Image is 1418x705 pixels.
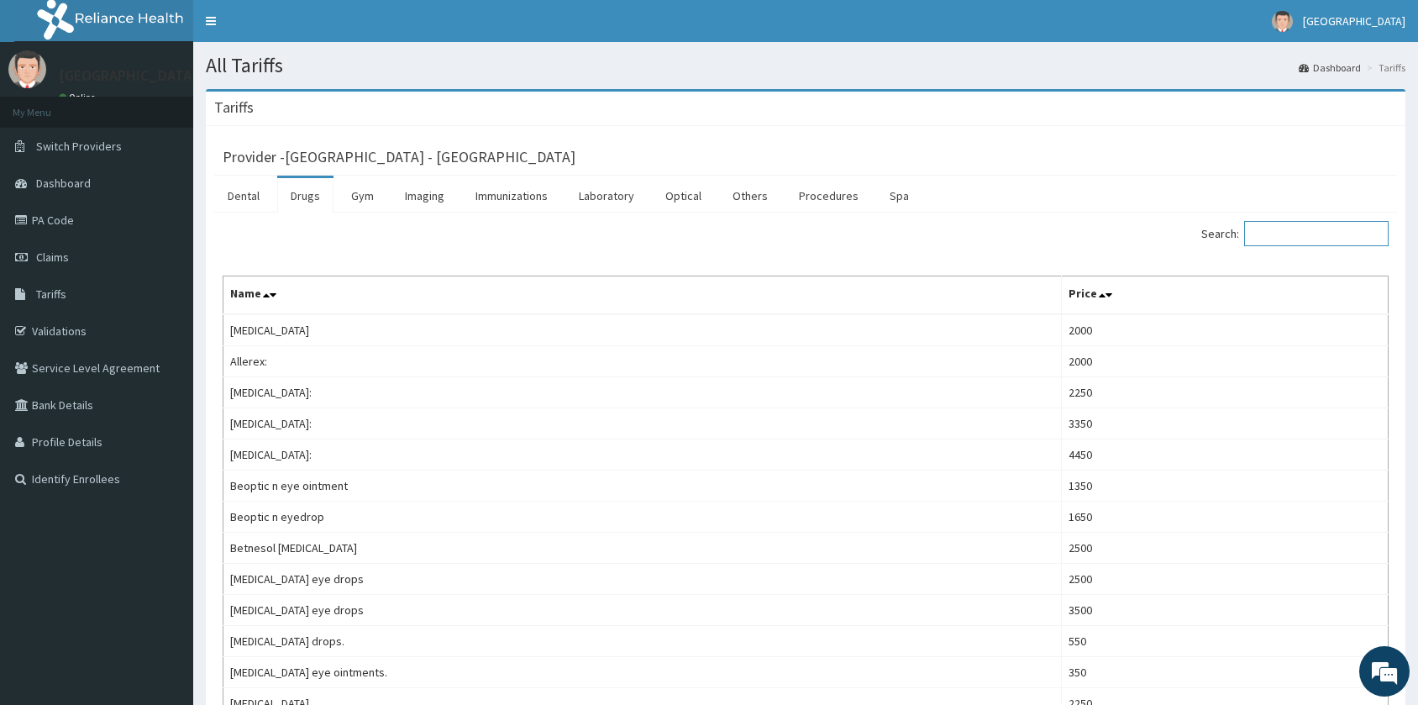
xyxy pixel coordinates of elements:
[36,139,122,154] span: Switch Providers
[223,346,1062,377] td: Allerex:
[206,55,1405,76] h1: All Tariffs
[391,178,458,213] a: Imaging
[1363,61,1405,75] li: Tariffs
[214,100,254,115] h3: Tariffs
[223,408,1062,439] td: [MEDICAL_DATA]:
[276,8,316,49] div: Minimize live chat window
[36,287,66,302] span: Tariffs
[1299,61,1361,75] a: Dashboard
[652,178,715,213] a: Optical
[36,176,91,191] span: Dashboard
[223,595,1062,626] td: [MEDICAL_DATA] eye drops
[1062,564,1389,595] td: 2500
[1272,11,1293,32] img: User Image
[223,564,1062,595] td: [MEDICAL_DATA] eye drops
[1062,657,1389,688] td: 350
[1201,221,1389,246] label: Search:
[1062,408,1389,439] td: 3350
[87,94,282,116] div: Chat with us now
[565,178,648,213] a: Laboratory
[1062,626,1389,657] td: 550
[1062,276,1389,315] th: Price
[1062,346,1389,377] td: 2000
[36,250,69,265] span: Claims
[97,212,232,381] span: We're online!
[462,178,561,213] a: Immunizations
[338,178,387,213] a: Gym
[876,178,922,213] a: Spa
[223,150,575,165] h3: Provider - [GEOGRAPHIC_DATA] - [GEOGRAPHIC_DATA]
[223,377,1062,408] td: [MEDICAL_DATA]:
[223,502,1062,533] td: Beoptic n eyedrop
[785,178,872,213] a: Procedures
[223,657,1062,688] td: [MEDICAL_DATA] eye ointments.
[223,314,1062,346] td: [MEDICAL_DATA]
[1062,377,1389,408] td: 2250
[1062,314,1389,346] td: 2000
[8,459,320,518] textarea: Type your message and hit 'Enter'
[223,533,1062,564] td: Betnesol [MEDICAL_DATA]
[1303,13,1405,29] span: [GEOGRAPHIC_DATA]
[1062,439,1389,471] td: 4450
[223,626,1062,657] td: [MEDICAL_DATA] drops.
[719,178,781,213] a: Others
[1062,595,1389,626] td: 3500
[223,471,1062,502] td: Beoptic n eye ointment
[59,92,99,103] a: Online
[1062,471,1389,502] td: 1350
[8,50,46,88] img: User Image
[31,84,68,126] img: d_794563401_company_1708531726252_794563401
[1062,502,1389,533] td: 1650
[59,68,197,83] p: [GEOGRAPHIC_DATA]
[223,276,1062,315] th: Name
[277,178,333,213] a: Drugs
[223,439,1062,471] td: [MEDICAL_DATA]:
[1062,533,1389,564] td: 2500
[1244,221,1389,246] input: Search:
[214,178,273,213] a: Dental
